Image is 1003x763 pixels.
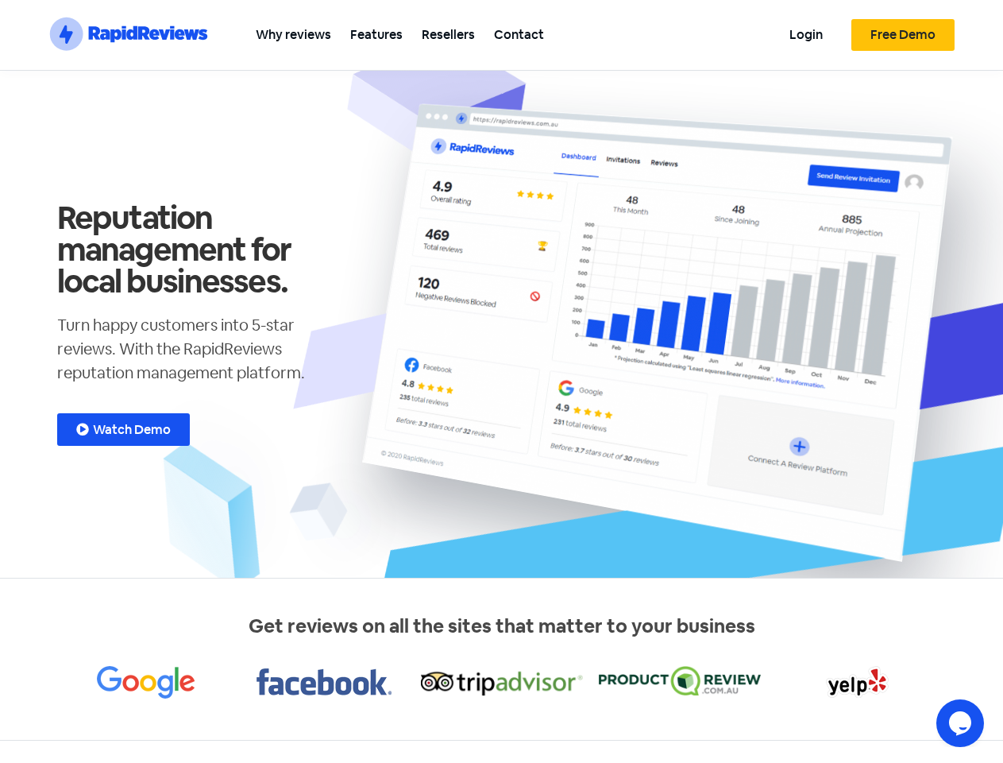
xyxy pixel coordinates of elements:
[412,17,484,52] a: Resellers
[780,17,832,52] a: Login
[57,413,190,446] a: Watch Demo
[484,17,554,52] a: Contact
[93,424,171,436] span: Watch Demo
[57,313,343,385] p: Turn happy customers into 5-star reviews. With the RapidReviews reputation management platform.
[57,202,343,297] h1: Reputation management for local businesses.
[246,17,341,52] a: Why reviews
[57,612,947,641] p: Get reviews on all the sites that matter to your business
[851,19,955,51] a: Free Demo
[870,29,935,41] span: Free Demo
[936,699,987,747] iframe: chat widget
[341,17,412,52] a: Features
